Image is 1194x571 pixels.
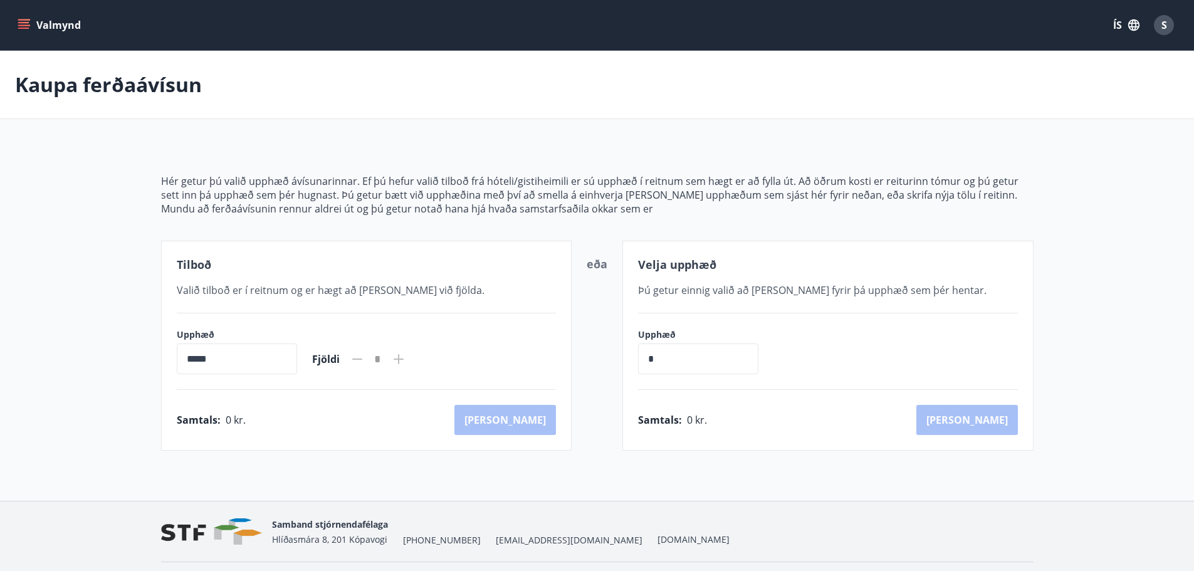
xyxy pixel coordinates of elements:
span: Þú getur einnig valið að [PERSON_NAME] fyrir þá upphæð sem þér hentar. [638,283,987,297]
label: Upphæð [177,328,297,341]
span: Fjöldi [312,352,340,366]
button: S [1149,10,1179,40]
label: Upphæð [638,328,771,341]
span: Hlíðasmára 8, 201 Kópavogi [272,533,387,545]
span: [PHONE_NUMBER] [403,534,481,547]
span: 0 kr. [226,413,246,427]
span: S [1161,18,1167,32]
button: menu [15,14,86,36]
span: Samtals : [638,413,682,427]
p: Kaupa ferðaávísun [15,71,202,98]
span: Samtals : [177,413,221,427]
button: ÍS [1106,14,1146,36]
img: vjCaq2fThgY3EUYqSgpjEiBg6WP39ov69hlhuPVN.png [161,518,262,545]
span: 0 kr. [687,413,707,427]
p: Hér getur þú valið upphæð ávísunarinnar. Ef þú hefur valið tilboð frá hóteli/gistiheimili er sú u... [161,174,1034,202]
span: Tilboð [177,257,211,272]
p: Mundu að ferðaávísunin rennur aldrei út og þú getur notað hana hjá hvaða samstarfsaðila okkar sem er [161,202,1034,216]
span: Valið tilboð er í reitnum og er hægt að [PERSON_NAME] við fjölda. [177,283,484,297]
span: Samband stjórnendafélaga [272,518,388,530]
span: [EMAIL_ADDRESS][DOMAIN_NAME] [496,534,642,547]
span: Velja upphæð [638,257,716,272]
a: [DOMAIN_NAME] [657,533,730,545]
span: eða [587,256,607,271]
